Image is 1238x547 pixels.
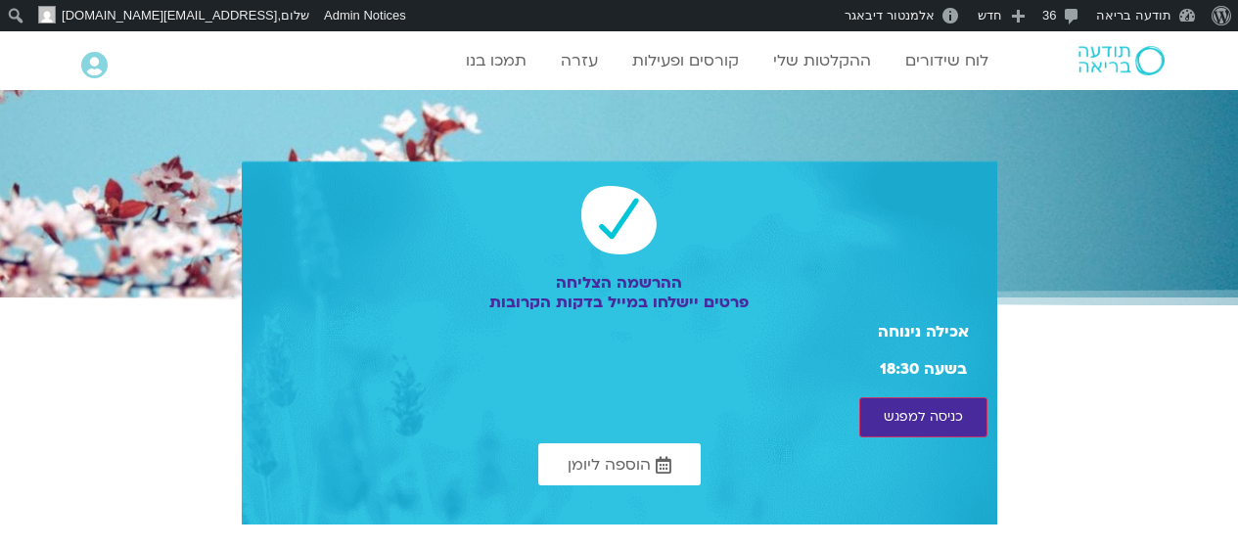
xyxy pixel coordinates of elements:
[622,42,749,79] a: קורסים ופעילות
[1078,46,1165,75] img: תודעה בריאה
[884,408,963,426] a: כניסה למפגש
[551,42,608,79] a: עזרה
[859,360,987,378] h2: בשעה 18:30
[252,274,987,313] h2: ההרשמה הצליחה פרטים יישלחו במייל בדקות הקרובות
[763,42,881,79] a: ההקלטות שלי
[895,42,998,79] a: לוח שידורים
[456,42,536,79] a: תמכו בנו
[859,323,987,341] h2: אכילה נינוחה
[62,8,277,23] span: [EMAIL_ADDRESS][DOMAIN_NAME]
[538,443,701,485] a: הוספה ליומן
[859,397,987,437] button: כניסה למפגש
[568,456,651,474] span: הוספה ליומן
